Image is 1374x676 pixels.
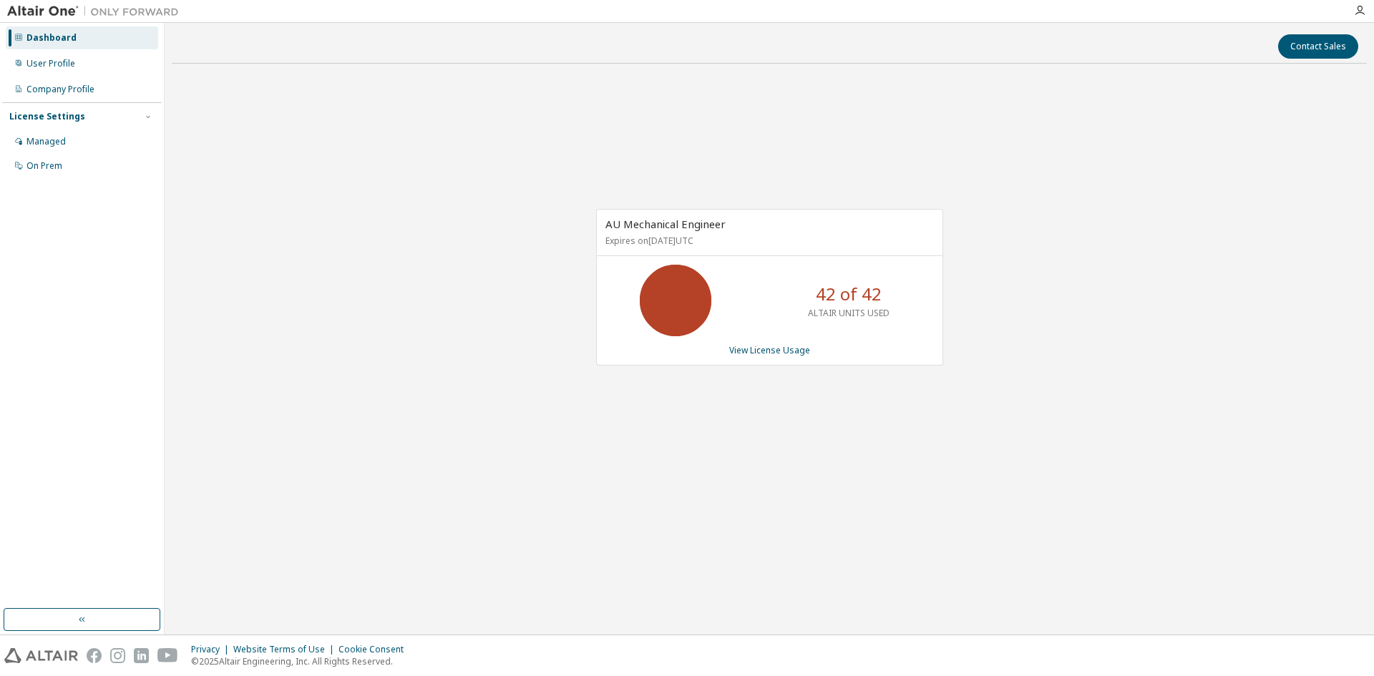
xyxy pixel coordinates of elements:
[26,32,77,44] div: Dashboard
[191,655,412,667] p: © 2025 Altair Engineering, Inc. All Rights Reserved.
[816,282,882,306] p: 42 of 42
[87,648,102,663] img: facebook.svg
[233,644,338,655] div: Website Terms of Use
[7,4,186,19] img: Altair One
[1278,34,1358,59] button: Contact Sales
[26,136,66,147] div: Managed
[338,644,412,655] div: Cookie Consent
[26,58,75,69] div: User Profile
[605,235,930,247] p: Expires on [DATE] UTC
[4,648,78,663] img: altair_logo.svg
[191,644,233,655] div: Privacy
[26,160,62,172] div: On Prem
[110,648,125,663] img: instagram.svg
[808,307,890,319] p: ALTAIR UNITS USED
[9,111,85,122] div: License Settings
[729,344,810,356] a: View License Usage
[157,648,178,663] img: youtube.svg
[134,648,149,663] img: linkedin.svg
[26,84,94,95] div: Company Profile
[605,217,726,231] span: AU Mechanical Engineer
